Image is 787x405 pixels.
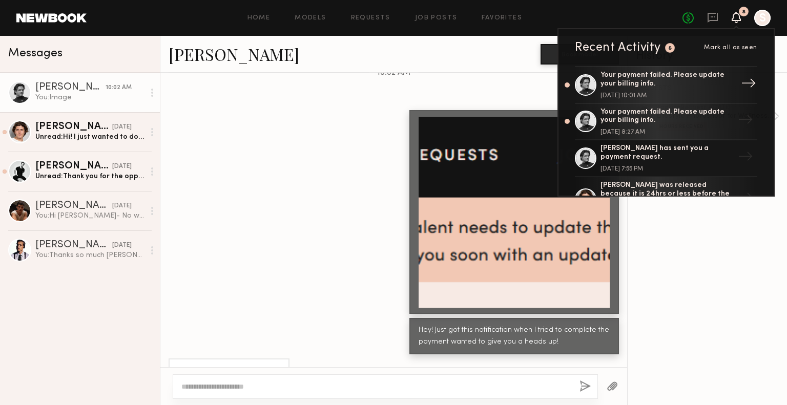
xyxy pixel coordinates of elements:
[734,145,757,172] div: →
[600,93,734,99] div: [DATE] 10:01 AM
[295,15,326,22] a: Models
[351,15,390,22] a: Requests
[600,129,734,135] div: [DATE] 8:27 AM
[35,161,112,172] div: [PERSON_NAME]
[600,71,734,89] div: Your payment failed. Please update your billing info.
[112,122,132,132] div: [DATE]
[600,144,734,162] div: [PERSON_NAME] has sent you a payment request.
[541,44,619,65] button: Book model
[35,122,112,132] div: [PERSON_NAME]
[377,69,410,77] span: 10:02 AM
[106,83,132,93] div: 10:02 AM
[35,93,144,102] div: You: Image
[35,250,144,260] div: You: Thanks so much [PERSON_NAME]!
[600,166,734,172] div: [DATE] 7:55 PM
[754,10,771,26] a: S
[169,43,299,65] a: [PERSON_NAME]
[575,66,757,104] a: Your payment failed. Please update your billing info.[DATE] 10:01 AM→
[575,140,757,177] a: [PERSON_NAME] has sent you a payment request.[DATE] 7:55 PM→
[541,49,619,58] a: Book model
[742,9,745,15] div: 8
[600,108,734,125] div: Your payment failed. Please update your billing info.
[35,82,106,93] div: [PERSON_NAME]
[704,45,757,51] span: Mark all as seen
[575,104,757,141] a: Your payment failed. Please update your billing info.[DATE] 8:27 AM→
[419,325,610,348] div: Hey! Just got this notification when I tried to complete the payment wanted to give you a heads up!
[35,201,112,211] div: [PERSON_NAME]
[415,15,458,22] a: Job Posts
[668,46,672,51] div: 8
[482,15,522,22] a: Favorites
[178,365,280,377] div: Hey I just updated it! Try now!
[247,15,271,22] a: Home
[35,211,144,221] div: You: Hi [PERSON_NAME]- No worries at all completely understand- know this was super short notice ...
[35,132,144,142] div: Unread: Hi! I just wanted to double check if I’m booked for this or not, as Newbook is still show...
[575,41,661,54] div: Recent Activity
[35,172,144,181] div: Unread: Thank you for the opportunity!!
[734,186,757,212] div: →
[737,72,760,98] div: →
[112,162,132,172] div: [DATE]
[112,241,132,250] div: [DATE]
[734,108,757,135] div: →
[575,177,757,222] a: [PERSON_NAME] was released because it is 24hrs or less before the job start time.→
[8,48,63,59] span: Messages
[600,181,734,207] div: [PERSON_NAME] was released because it is 24hrs or less before the job start time.
[35,240,112,250] div: [PERSON_NAME]
[112,201,132,211] div: [DATE]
